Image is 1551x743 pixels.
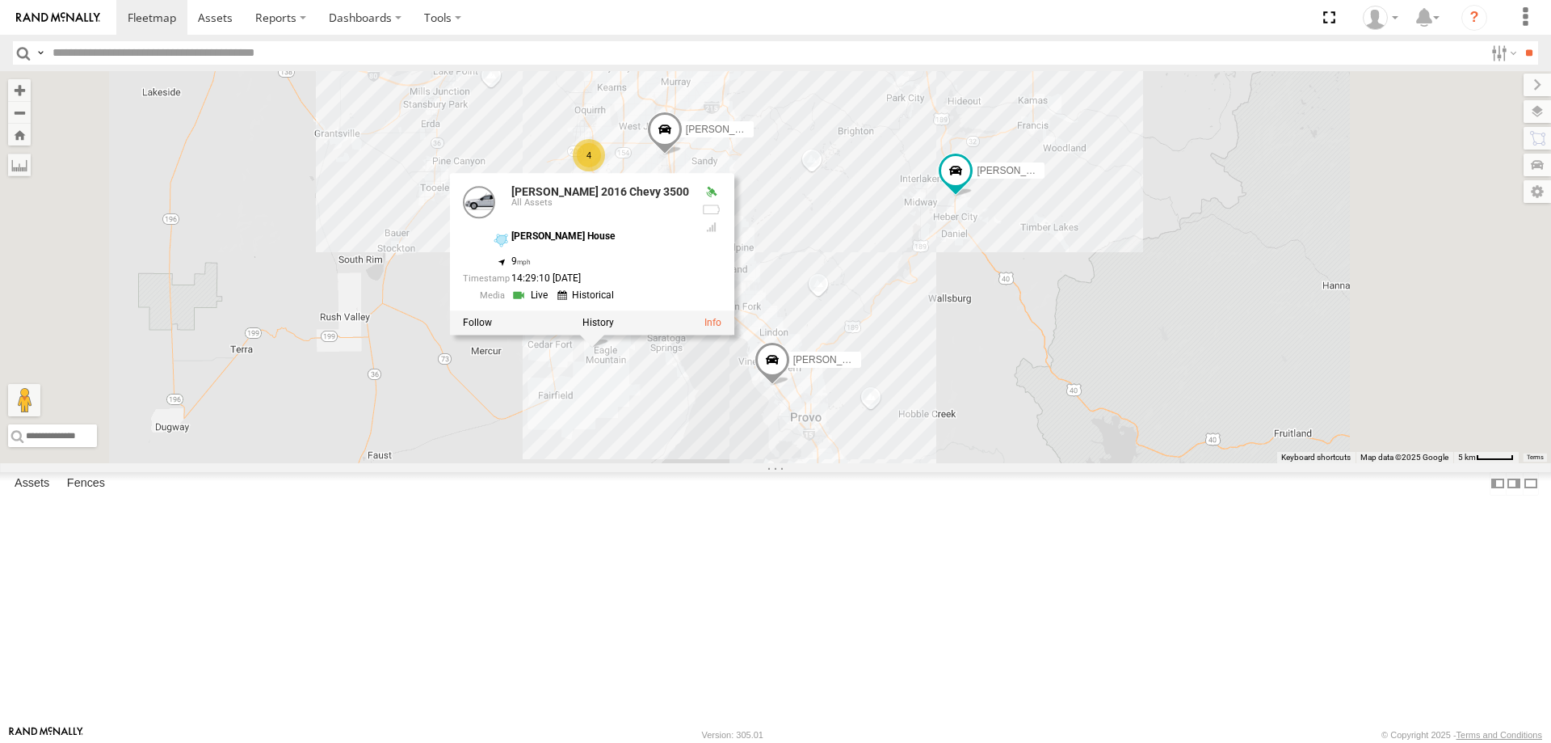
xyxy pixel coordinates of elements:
[511,198,689,208] div: All Assets
[463,273,689,284] div: Date/time of location update
[557,288,619,303] a: View Historical Media Streams
[511,231,689,242] div: [PERSON_NAME] House
[702,730,763,740] div: Version: 305.01
[702,221,721,234] div: Last Event GSM Signal Strength
[1453,452,1519,463] button: Map Scale: 5 km per 43 pixels
[8,384,40,416] button: Drag Pegman onto the map to open Street View
[1524,180,1551,203] label: Map Settings
[8,154,31,176] label: Measure
[1527,454,1544,461] a: Terms
[977,165,1108,176] span: [PERSON_NAME] -2023 F150
[8,124,31,146] button: Zoom Home
[511,185,689,198] a: [PERSON_NAME] 2016 Chevy 3500
[1357,6,1404,30] div: Allen Bauer
[1381,730,1542,740] div: © Copyright 2025 -
[1360,453,1448,462] span: Map data ©2025 Google
[6,472,57,495] label: Assets
[9,727,83,743] a: Visit our Website
[1523,472,1539,496] label: Hide Summary Table
[463,186,495,218] a: View Asset Details
[59,472,113,495] label: Fences
[8,101,31,124] button: Zoom out
[1506,472,1522,496] label: Dock Summary Table to the Right
[573,139,605,171] div: 4
[34,41,47,65] label: Search Query
[1458,453,1476,462] span: 5 km
[702,203,721,216] div: No battery health information received from this device.
[511,288,553,303] a: View Live Media Streams
[702,186,721,199] div: Valid GPS Fix
[686,124,820,135] span: [PERSON_NAME] 2014 Chevy
[1456,730,1542,740] a: Terms and Conditions
[1281,452,1351,463] button: Keyboard shortcuts
[793,354,925,365] span: [PERSON_NAME] -2017 F150
[8,79,31,101] button: Zoom in
[463,318,492,329] label: Realtime tracking of Asset
[704,318,721,329] a: View Asset Details
[511,255,532,267] span: 9
[1461,5,1487,31] i: ?
[1490,472,1506,496] label: Dock Summary Table to the Left
[1485,41,1519,65] label: Search Filter Options
[16,12,100,23] img: rand-logo.svg
[582,318,614,329] label: View Asset History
